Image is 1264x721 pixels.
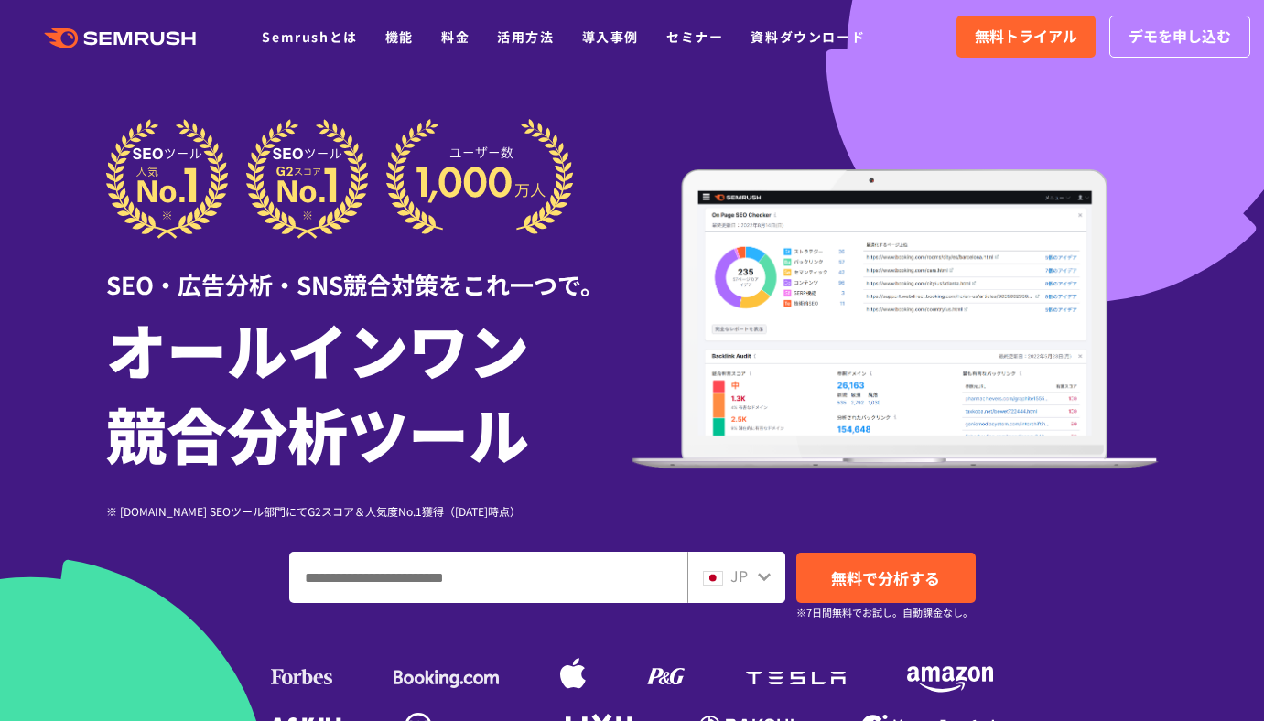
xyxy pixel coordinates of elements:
a: セミナー [666,27,723,46]
h1: オールインワン 競合分析ツール [106,307,632,475]
a: 活用方法 [497,27,554,46]
div: ※ [DOMAIN_NAME] SEOツール部門にてG2スコア＆人気度No.1獲得（[DATE]時点） [106,502,632,520]
span: 無料トライアル [975,25,1077,48]
span: デモを申し込む [1129,25,1231,48]
a: 無料で分析する [796,553,976,603]
input: ドメイン、キーワードまたはURLを入力してください [290,553,686,602]
span: JP [730,565,748,586]
a: デモを申し込む [1109,16,1250,58]
a: Semrushとは [262,27,357,46]
a: 料金 [441,27,470,46]
small: ※7日間無料でお試し。自動課金なし。 [796,604,973,621]
div: SEO・広告分析・SNS競合対策をこれ一つで。 [106,239,632,302]
span: 無料で分析する [831,566,940,589]
a: 資料ダウンロード [751,27,865,46]
a: 無料トライアル [956,16,1096,58]
a: 機能 [385,27,414,46]
a: 導入事例 [582,27,639,46]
